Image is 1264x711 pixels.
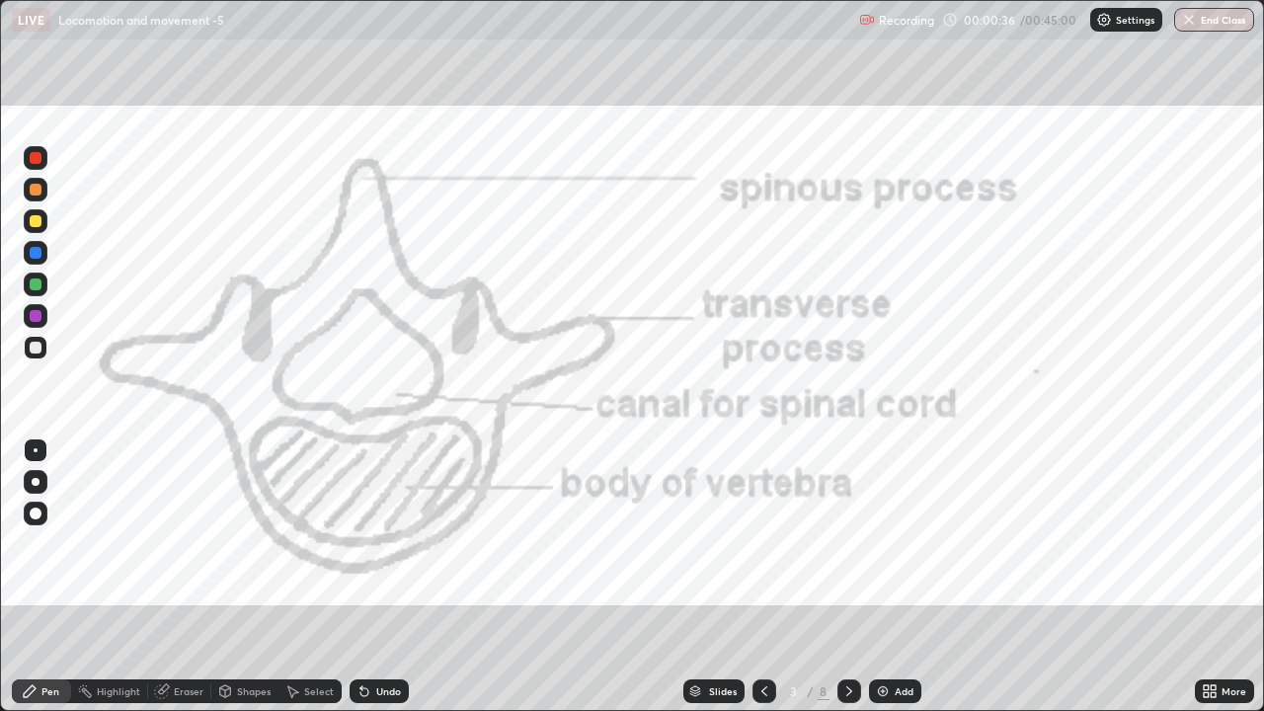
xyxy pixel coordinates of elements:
div: More [1222,686,1246,696]
img: end-class-cross [1181,12,1197,28]
div: Undo [376,686,401,696]
img: class-settings-icons [1096,12,1112,28]
div: Slides [709,686,737,696]
div: Highlight [97,686,140,696]
div: Pen [41,686,59,696]
p: Settings [1116,15,1154,25]
div: 3 [784,685,804,697]
div: Shapes [237,686,271,696]
div: 8 [818,682,829,700]
div: Eraser [174,686,203,696]
button: End Class [1174,8,1254,32]
img: add-slide-button [875,683,891,699]
img: recording.375f2c34.svg [859,12,875,28]
div: Select [304,686,334,696]
p: LIVE [18,12,44,28]
p: Recording [879,13,934,28]
div: / [808,685,814,697]
div: Add [895,686,913,696]
p: Locomotion and movement -5 [58,12,224,28]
